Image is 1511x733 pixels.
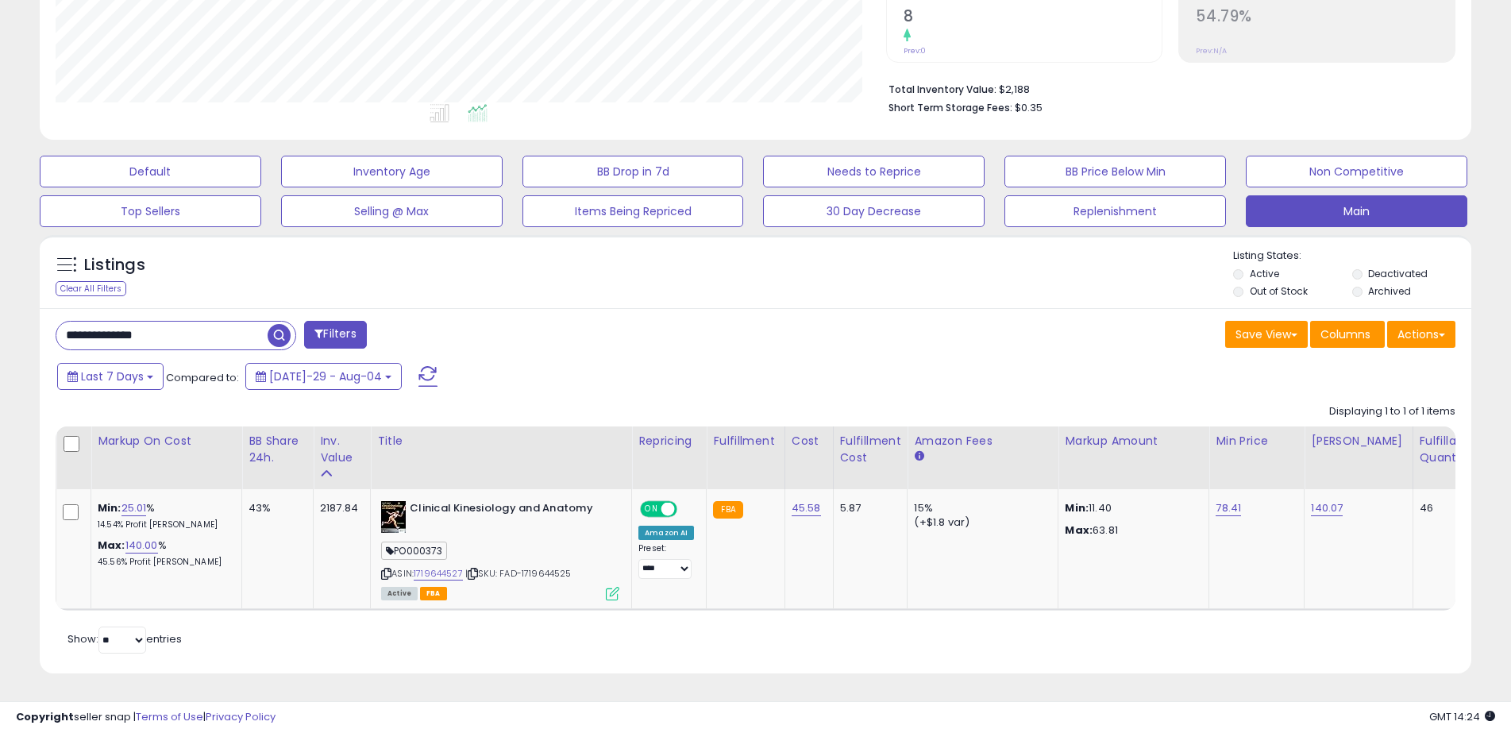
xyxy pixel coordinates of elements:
[914,449,923,464] small: Amazon Fees.
[763,156,985,187] button: Needs to Reprice
[1196,46,1227,56] small: Prev: N/A
[1246,195,1467,227] button: Main
[40,156,261,187] button: Default
[98,538,229,568] div: %
[792,500,821,516] a: 45.58
[914,515,1046,530] div: (+$1.8 var)
[1196,7,1455,29] h2: 54.79%
[1065,500,1089,515] strong: Min:
[377,433,625,449] div: Title
[642,503,661,516] span: ON
[410,501,603,520] b: Clinical Kinesiology and Anatomy
[98,538,125,553] b: Max:
[98,501,229,530] div: %
[57,363,164,390] button: Last 7 Days
[1216,433,1297,449] div: Min Price
[1246,156,1467,187] button: Non Competitive
[792,433,827,449] div: Cost
[1329,404,1455,419] div: Displaying 1 to 1 of 1 items
[522,156,744,187] button: BB Drop in 7d
[1310,321,1385,348] button: Columns
[1250,267,1279,280] label: Active
[84,254,145,276] h5: Listings
[67,631,182,646] span: Show: entries
[381,587,418,600] span: All listings currently available for purchase on Amazon
[1368,267,1428,280] label: Deactivated
[16,710,276,725] div: seller snap | |
[763,195,985,227] button: 30 Day Decrease
[1004,195,1226,227] button: Replenishment
[245,363,402,390] button: [DATE]-29 - Aug-04
[249,433,306,466] div: BB Share 24h.
[1387,321,1455,348] button: Actions
[888,83,996,96] b: Total Inventory Value:
[98,433,235,449] div: Markup on Cost
[281,195,503,227] button: Selling @ Max
[522,195,744,227] button: Items Being Repriced
[125,538,158,554] a: 140.00
[914,433,1051,449] div: Amazon Fees
[136,709,203,724] a: Terms of Use
[381,501,619,599] div: ASIN:
[320,501,358,515] div: 2187.84
[1015,100,1043,115] span: $0.35
[1065,433,1202,449] div: Markup Amount
[16,709,74,724] strong: Copyright
[840,501,896,515] div: 5.87
[1420,433,1474,466] div: Fulfillable Quantity
[1368,284,1411,298] label: Archived
[1233,249,1471,264] p: Listing States:
[904,7,1162,29] h2: 8
[465,567,572,580] span: | SKU: FAD-1719644525
[1320,326,1370,342] span: Columns
[675,503,700,516] span: OFF
[304,321,366,349] button: Filters
[914,501,1046,515] div: 15%
[249,501,301,515] div: 43%
[98,557,229,568] p: 45.56% Profit [PERSON_NAME]
[98,519,229,530] p: 14.54% Profit [PERSON_NAME]
[56,281,126,296] div: Clear All Filters
[1250,284,1308,298] label: Out of Stock
[888,79,1444,98] li: $2,188
[1065,501,1197,515] p: 11.40
[206,709,276,724] a: Privacy Policy
[904,46,926,56] small: Prev: 0
[638,526,694,540] div: Amazon AI
[81,368,144,384] span: Last 7 Days
[414,567,463,581] a: 1719644527
[98,500,121,515] b: Min:
[1311,433,1405,449] div: [PERSON_NAME]
[91,426,242,489] th: The percentage added to the cost of goods (COGS) that forms the calculator for Min & Max prices.
[320,433,364,466] div: Inv. value
[1420,501,1469,515] div: 46
[713,501,742,519] small: FBA
[713,433,777,449] div: Fulfillment
[166,370,239,385] span: Compared to:
[1216,500,1241,516] a: 78.41
[40,195,261,227] button: Top Sellers
[1004,156,1226,187] button: BB Price Below Min
[1311,500,1343,516] a: 140.07
[638,543,694,579] div: Preset:
[420,587,447,600] span: FBA
[1429,709,1495,724] span: 2025-08-12 14:24 GMT
[638,433,700,449] div: Repricing
[840,433,901,466] div: Fulfillment Cost
[1065,523,1093,538] strong: Max:
[281,156,503,187] button: Inventory Age
[121,500,147,516] a: 25.01
[1065,523,1197,538] p: 63.81
[381,501,406,533] img: 41OLSjp-3fL._SL40_.jpg
[888,101,1012,114] b: Short Term Storage Fees:
[1225,321,1308,348] button: Save View
[381,542,447,560] span: PO000373
[269,368,382,384] span: [DATE]-29 - Aug-04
